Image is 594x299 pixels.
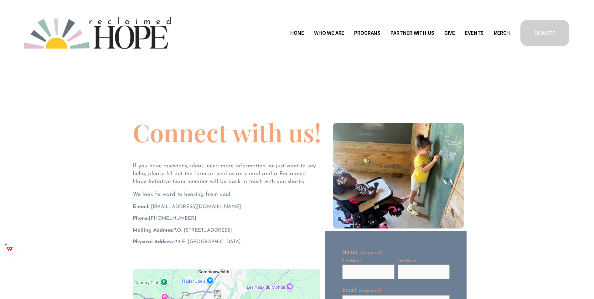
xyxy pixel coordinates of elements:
a: Give [444,28,455,38]
span: P.O. [STREET_ADDRESS] [133,228,232,233]
span: Name [342,248,357,256]
a: folder dropdown [390,28,434,38]
a: Home [290,28,304,38]
span: ‪[PHONE_NUMBER]‬ [133,216,196,221]
strong: Phone: [133,216,149,221]
a: folder dropdown [354,28,380,38]
a: Merch [494,28,510,38]
span: 911 E. [GEOGRAPHIC_DATA] [133,239,241,244]
span: Programs [354,29,380,38]
strong: Mailing Address: [133,228,173,233]
span: (required) [359,287,381,294]
span: We look forward to hearing from you! [133,192,230,197]
span: Email [342,286,356,294]
div: First Name [342,259,395,265]
a: folder dropdown [314,28,344,38]
span: Partner With Us [390,29,434,38]
h1: Connect with us! [133,120,321,144]
a: DONATE [519,19,570,47]
span: Who We Are [314,29,344,38]
img: Reclaimed Hope Initiative [24,17,171,49]
strong: E-mail: [133,204,149,209]
strong: Physical Address: [133,239,174,244]
span: If you have questions, ideas, need more information, or just want to say hello, please fill out t... [133,163,318,185]
div: Last Name [398,259,450,265]
span: (required) [360,250,382,255]
a: Events [465,28,483,38]
a: [EMAIL_ADDRESS][DOMAIN_NAME] [151,204,241,209]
